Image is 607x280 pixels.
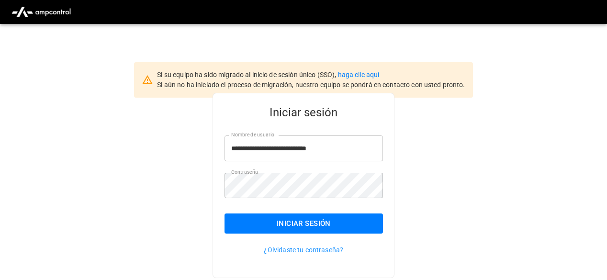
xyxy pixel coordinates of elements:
span: Si su equipo ha sido migrado al inicio de sesión único (SSO), [157,71,337,78]
img: ampcontrol.io logo [8,3,75,21]
a: haga clic aquí [338,71,380,78]
p: ¿Olvidaste tu contraseña? [225,245,383,255]
label: Nombre de usuario [231,131,274,139]
span: Si aún no ha iniciado el proceso de migración, nuestro equipo se pondrá en contacto con usted pro... [157,81,465,89]
h5: Iniciar sesión [225,105,383,120]
button: Iniciar sesión [225,213,383,234]
label: Contraseña [231,168,258,176]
